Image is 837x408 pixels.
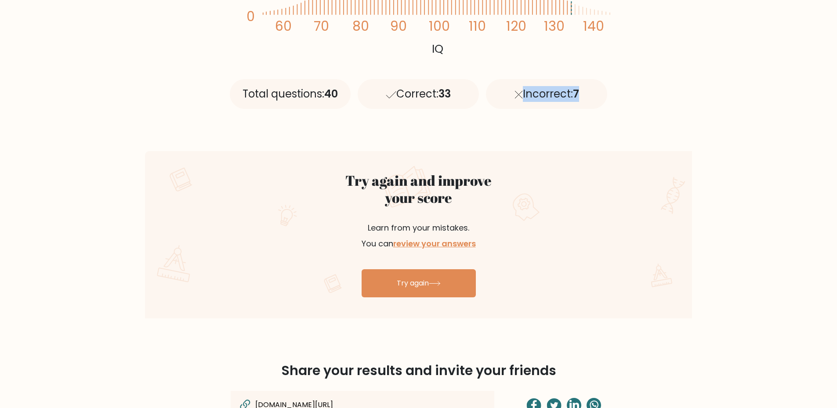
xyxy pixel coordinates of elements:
[314,17,329,35] tspan: 70
[362,269,476,297] a: Try again
[275,17,291,35] tspan: 60
[314,209,523,262] p: Learn from your mistakes. You can
[393,238,476,249] a: review your answers
[432,41,443,57] tspan: IQ
[438,87,451,101] span: 33
[486,79,607,109] div: Incorrect:
[573,87,579,101] span: 7
[544,17,565,35] tspan: 130
[246,8,255,26] tspan: 0
[469,17,486,35] tspan: 110
[506,17,526,35] tspan: 120
[324,87,338,101] span: 40
[230,79,351,109] div: Total questions:
[429,17,450,35] tspan: 100
[358,79,479,109] div: Correct:
[281,361,556,380] span: Share your results and invite your friends
[352,17,369,35] tspan: 80
[583,17,604,35] tspan: 140
[390,17,407,35] tspan: 90
[314,172,523,206] h2: Try again and improve your score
